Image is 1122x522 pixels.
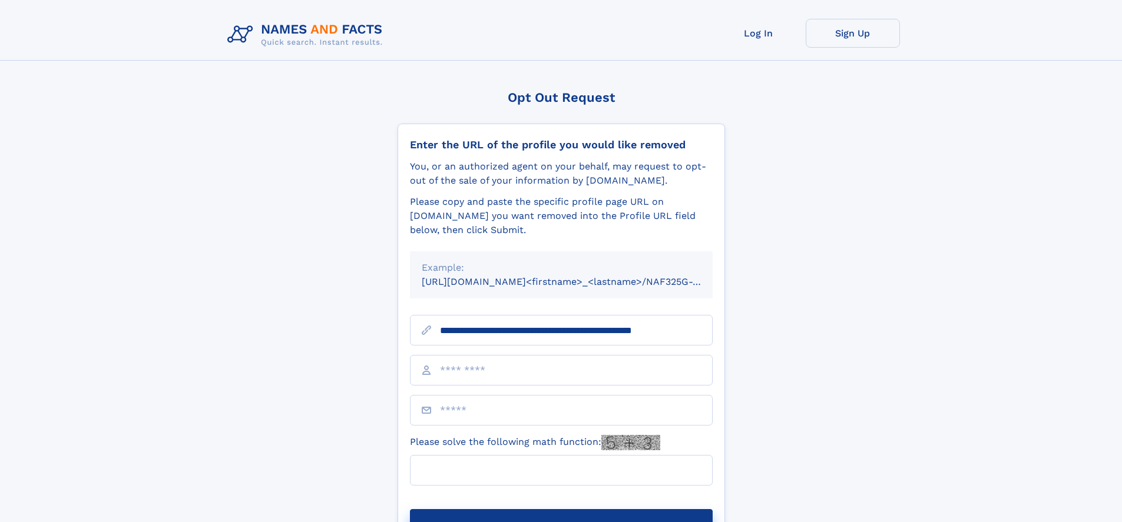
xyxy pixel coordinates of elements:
[410,138,713,151] div: Enter the URL of the profile you would like removed
[410,159,713,188] div: You, or an authorized agent on your behalf, may request to opt-out of the sale of your informatio...
[711,19,806,48] a: Log In
[410,435,660,450] label: Please solve the following math function:
[422,261,701,275] div: Example:
[398,90,725,105] div: Opt Out Request
[410,195,713,237] div: Please copy and paste the specific profile page URL on [DOMAIN_NAME] you want removed into the Pr...
[422,276,735,287] small: [URL][DOMAIN_NAME]<firstname>_<lastname>/NAF325G-xxxxxxxx
[806,19,900,48] a: Sign Up
[223,19,392,51] img: Logo Names and Facts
